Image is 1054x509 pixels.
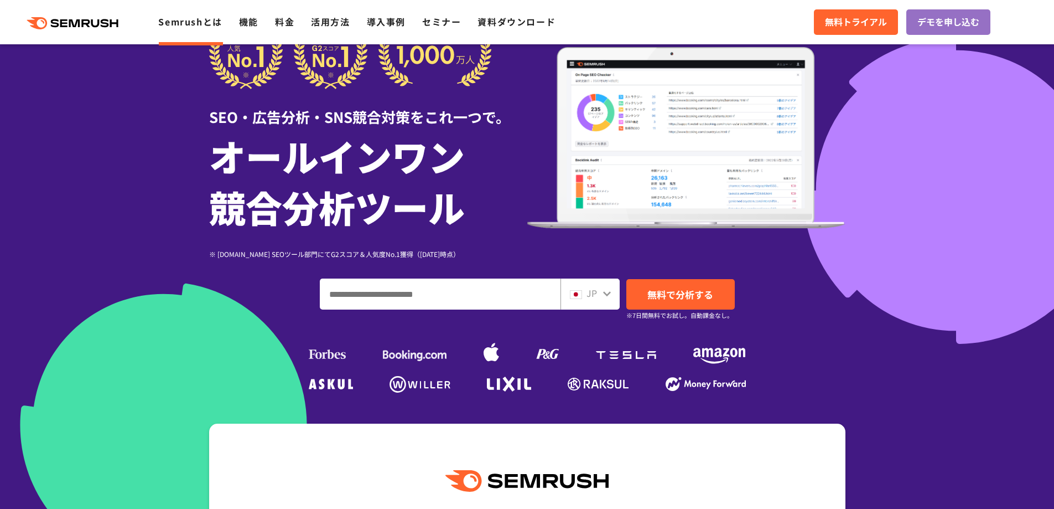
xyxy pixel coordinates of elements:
[275,15,294,28] a: 料金
[209,89,527,127] div: SEO・広告分析・SNS競合対策をこれ一つで。
[422,15,461,28] a: セミナー
[647,287,713,301] span: 無料で分析する
[367,15,406,28] a: 導入事例
[626,279,735,310] a: 無料で分析する
[239,15,258,28] a: 機能
[445,470,608,492] img: Semrush
[825,15,887,29] span: 無料トライアル
[917,15,979,29] span: デモを申し込む
[906,9,990,35] a: デモを申し込む
[209,249,527,259] div: ※ [DOMAIN_NAME] SEOツール部門にてG2スコア＆人気度No.1獲得（[DATE]時点）
[586,286,597,300] span: JP
[311,15,350,28] a: 活用方法
[814,9,898,35] a: 無料トライアル
[158,15,222,28] a: Semrushとは
[477,15,555,28] a: 資料ダウンロード
[209,130,527,232] h1: オールインワン 競合分析ツール
[320,279,560,309] input: ドメイン、キーワードまたはURLを入力してください
[626,310,733,321] small: ※7日間無料でお試し。自動課金なし。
